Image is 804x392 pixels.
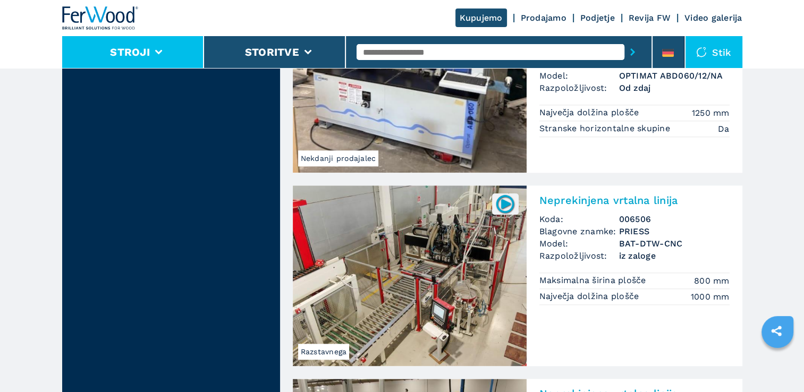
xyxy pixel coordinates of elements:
[245,46,299,58] button: Storitve
[619,237,730,250] h3: BAT-DTW-CNC
[580,13,615,23] a: Podjetje
[298,344,350,360] span: Razstavnega
[619,82,730,94] span: Od zdaj
[539,107,639,117] font: Največja dolžina plošče
[539,237,619,250] span: Model:
[624,40,641,64] button: gumb za pošiljanje
[539,70,619,82] span: Model:
[629,13,671,23] a: Revija FW
[539,225,619,237] span: Blagovne znamke:
[684,13,742,23] a: Video galerija
[692,107,730,119] em: 1250 mm
[763,318,790,344] a: Delite to
[539,82,619,94] span: Razpoložljivost:
[455,8,507,27] a: Kupujemo
[539,275,646,285] font: Maksimalna širina plošče
[293,185,742,366] a: Neprekinjena vrtalna linija PRIESS BAT-DTW-CNCRazstavnega006506Neprekinjena vrtalna linijaKoda:00...
[619,250,730,262] span: iz zaloge
[521,13,566,23] a: Prodajamo
[539,291,639,301] font: Največja dolžina plošče
[539,194,730,207] h2: Neprekinjena vrtalna linija
[539,123,670,133] font: Stranske horizontalne skupine
[293,185,527,366] img: Neprekinjena vrtalna linija PRIESS BAT-DTW-CNC
[298,150,379,166] span: Nekdanji prodajalec
[759,344,796,384] iframe: Chat
[539,213,619,225] span: Koda:
[619,213,730,225] h3: 006506
[691,291,730,303] em: 1000 mm
[62,6,139,30] img: Ferwood
[619,225,730,237] h3: PRIESS
[718,123,730,135] em: Da
[539,250,619,262] span: Razpoložljivost:
[110,46,150,58] button: Stroji
[712,46,732,58] font: Stik
[495,193,515,214] img: 006506
[696,47,707,57] img: Stik
[694,275,730,287] em: 800 mm
[619,70,730,82] h3: OPTIMAT ABD060/12/NA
